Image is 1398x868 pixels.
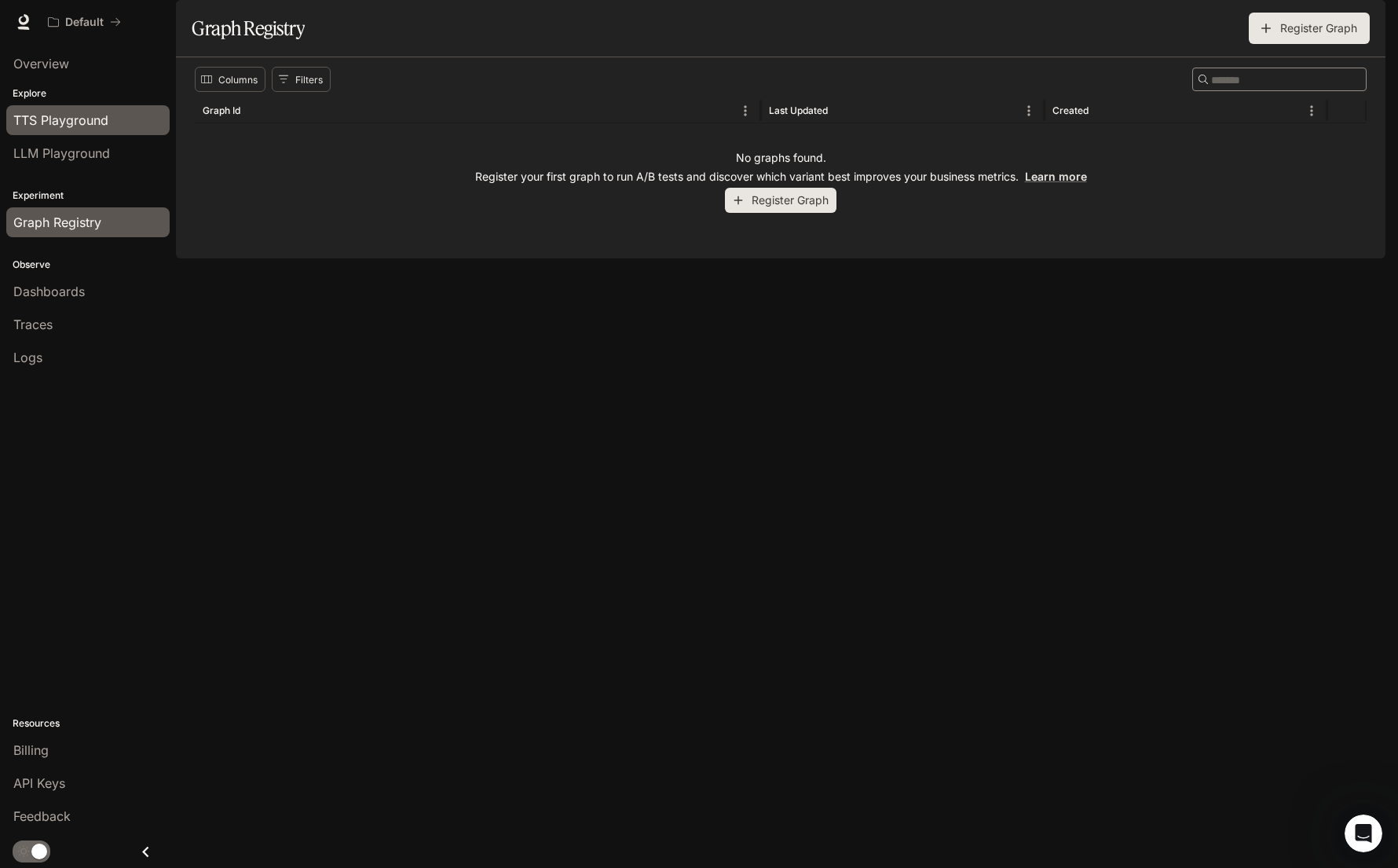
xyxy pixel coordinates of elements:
[1090,99,1114,123] button: Sort
[1249,13,1370,44] button: Register Graph
[192,13,305,44] h1: Graph Registry
[272,67,331,92] button: Show filters
[829,99,853,123] button: Sort
[242,99,265,123] button: Sort
[1052,104,1089,116] div: Created
[1017,99,1041,123] button: Menu
[736,150,826,166] p: No graphs found.
[41,6,128,38] button: All workspaces
[475,169,1087,185] p: Register your first graph to run A/B tests and discover which variant best improves your business...
[203,104,240,116] div: Graph Id
[725,188,836,214] button: Register Graph
[1192,68,1367,91] div: Search
[1025,170,1087,183] a: Learn more
[769,104,828,116] div: Last Updated
[734,99,757,123] button: Menu
[1300,99,1323,123] button: Menu
[65,16,104,29] p: Default
[195,67,265,92] button: Select columns
[1345,815,1382,852] iframe: Intercom live chat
